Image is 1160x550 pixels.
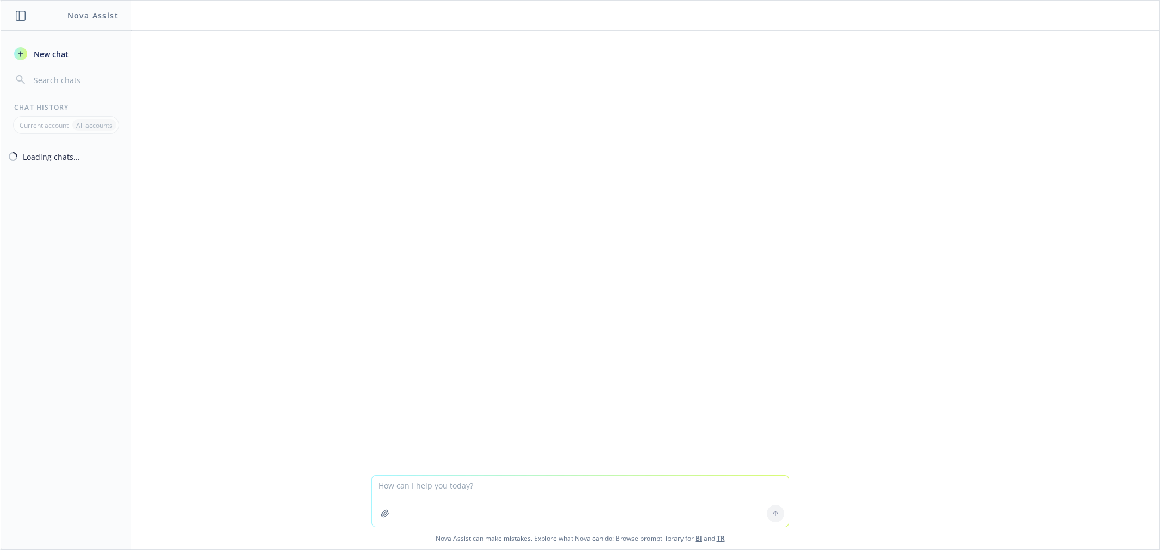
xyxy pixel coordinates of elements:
div: Chat History [1,103,131,112]
p: Current account [20,121,69,130]
a: TR [717,534,725,543]
button: New chat [10,44,122,64]
h1: Nova Assist [67,10,119,21]
a: BI [696,534,702,543]
button: Loading chats... [1,147,131,166]
span: New chat [32,48,69,60]
p: All accounts [76,121,113,130]
span: Nova Assist can make mistakes. Explore what Nova can do: Browse prompt library for and [5,527,1155,549]
input: Search chats [32,72,118,87]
